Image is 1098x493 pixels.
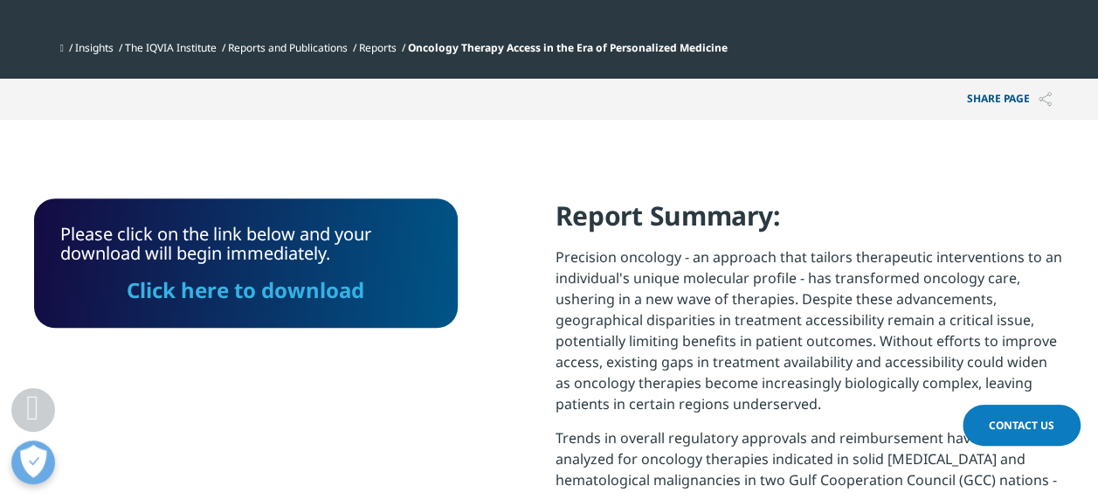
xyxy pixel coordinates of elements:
span: Contact Us [989,418,1054,433]
img: Share PAGE [1039,92,1052,107]
button: Share PAGEShare PAGE [954,79,1065,120]
p: Share PAGE [954,79,1065,120]
a: The IQVIA Institute [125,40,217,55]
a: Reports and Publications [228,40,348,55]
span: Oncology Therapy Access in the Era of Personalized Medicine [408,40,728,55]
div: Please click on the link below and your download will begin immediately. [60,225,432,302]
a: Click here to download [127,275,364,304]
a: Reports [359,40,397,55]
a: Contact Us [963,405,1081,446]
h4: Report Summary: [556,198,1065,246]
p: Precision oncology - an approach that tailors therapeutic interventions to an individual's unique... [556,246,1065,427]
a: Insights [75,40,114,55]
button: Open Preferences [11,441,55,484]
